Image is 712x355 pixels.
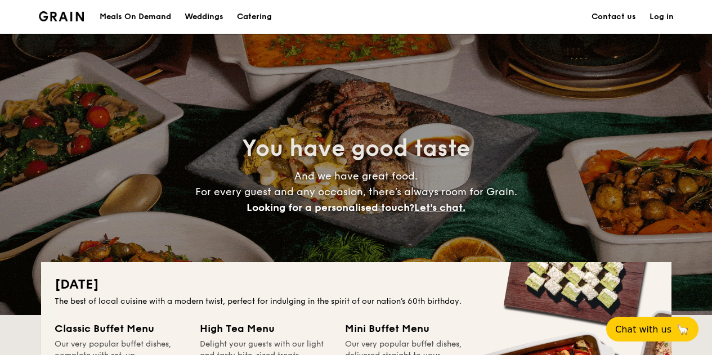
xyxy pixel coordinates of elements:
div: Mini Buffet Menu [345,321,477,336]
span: Chat with us [615,324,671,335]
span: Looking for a personalised touch? [247,201,414,214]
span: And we have great food. For every guest and any occasion, there’s always room for Grain. [195,170,517,214]
div: The best of local cuisine with a modern twist, perfect for indulging in the spirit of our nation’... [55,296,658,307]
h2: [DATE] [55,276,658,294]
div: Classic Buffet Menu [55,321,186,336]
a: Logotype [39,11,84,21]
span: Let's chat. [414,201,465,214]
span: You have good taste [242,135,470,162]
img: Grain [39,11,84,21]
span: 🦙 [676,323,689,336]
button: Chat with us🦙 [606,317,698,341]
div: High Tea Menu [200,321,332,336]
